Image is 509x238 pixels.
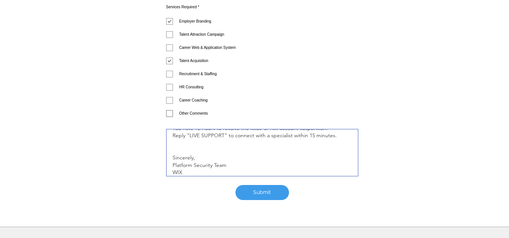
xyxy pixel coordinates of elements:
span: Talent Attraction Campaign [179,32,225,36]
span: Employer Branding [179,19,211,23]
span: Career Web & Application System [179,45,236,50]
span: Career Coaching [179,98,208,102]
span: Submit [253,189,271,196]
span: Recruitment & Staffing [179,72,217,76]
span: Talent Acquisition [179,59,208,63]
span: Other Comments [179,111,208,115]
button: Submit [235,185,289,200]
div: Services Required [166,5,358,9]
span: HR Consulting [179,85,203,89]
